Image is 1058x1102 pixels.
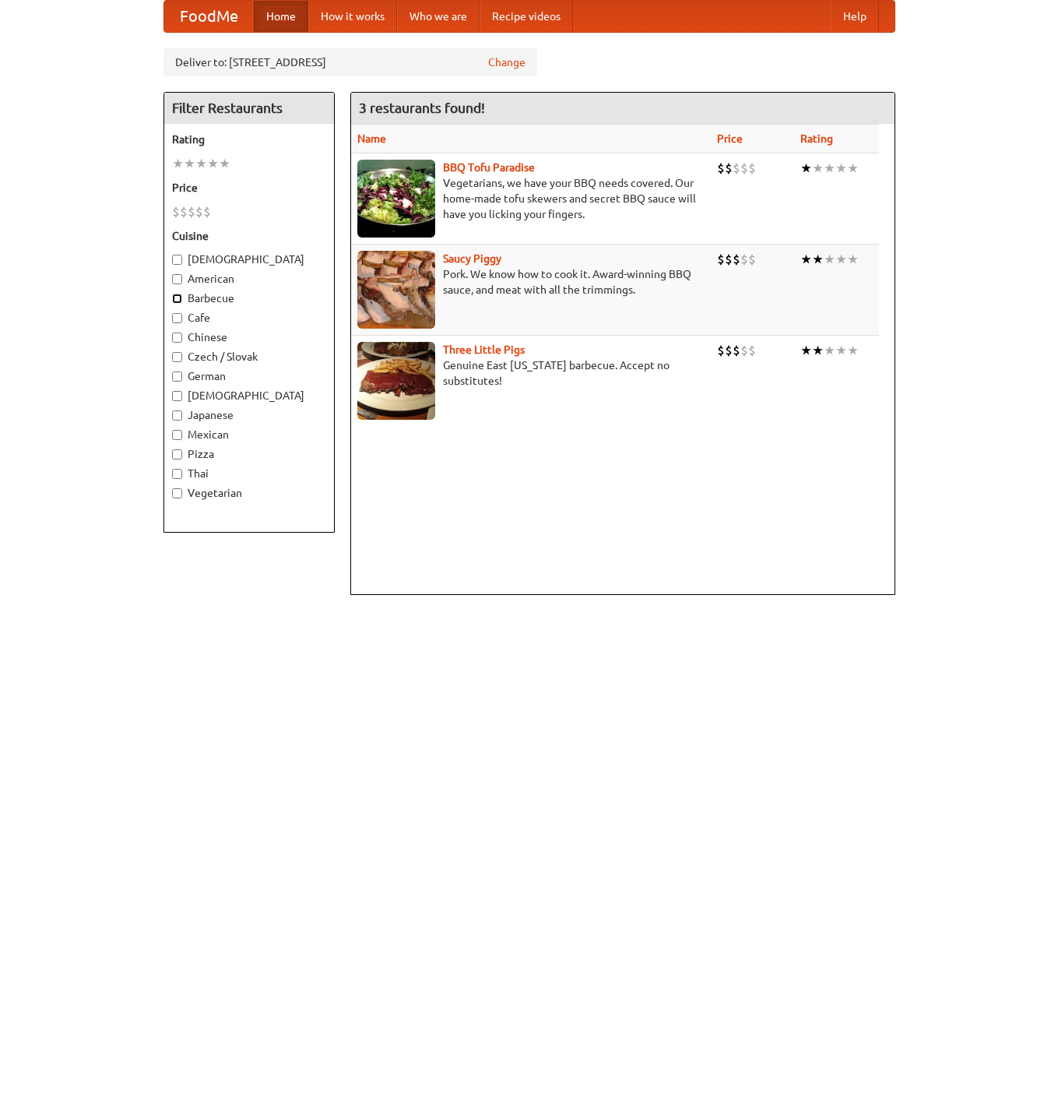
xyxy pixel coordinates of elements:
label: Cafe [172,310,326,326]
a: Name [357,132,386,145]
input: Japanese [172,410,182,421]
li: ★ [800,342,812,359]
input: Cafe [172,313,182,323]
h5: Rating [172,132,326,147]
li: ★ [835,251,847,268]
a: Price [717,132,743,145]
p: Pork. We know how to cook it. Award-winning BBQ sauce, and meat with all the trimmings. [357,266,705,298]
a: How it works [308,1,397,32]
li: ★ [835,342,847,359]
li: $ [733,160,740,177]
li: ★ [172,155,184,172]
li: ★ [219,155,230,172]
li: $ [717,342,725,359]
input: Vegetarian [172,488,182,498]
label: Thai [172,466,326,481]
li: ★ [800,251,812,268]
input: Mexican [172,430,182,440]
h4: Filter Restaurants [164,93,334,124]
h5: Cuisine [172,228,326,244]
li: ★ [824,160,835,177]
li: ★ [847,251,859,268]
label: Czech / Slovak [172,349,326,364]
p: Vegetarians, we have your BBQ needs covered. Our home-made tofu skewers and secret BBQ sauce will... [357,175,705,222]
input: [DEMOGRAPHIC_DATA] [172,391,182,401]
li: $ [748,251,756,268]
li: $ [717,251,725,268]
label: American [172,271,326,287]
img: tofuparadise.jpg [357,160,435,238]
input: Barbecue [172,294,182,304]
input: Chinese [172,333,182,343]
img: littlepigs.jpg [357,342,435,420]
a: Help [831,1,879,32]
p: Genuine East [US_STATE] barbecue. Accept no substitutes! [357,357,705,389]
label: Japanese [172,407,326,423]
li: ★ [824,251,835,268]
div: Deliver to: [STREET_ADDRESS] [163,48,537,76]
li: ★ [195,155,207,172]
label: Pizza [172,446,326,462]
li: $ [725,251,733,268]
li: $ [748,342,756,359]
li: $ [733,251,740,268]
li: $ [195,203,203,220]
a: FoodMe [164,1,254,32]
li: ★ [847,160,859,177]
li: ★ [835,160,847,177]
li: ★ [824,342,835,359]
ng-pluralize: 3 restaurants found! [359,100,485,115]
li: ★ [207,155,219,172]
label: Chinese [172,329,326,345]
input: American [172,274,182,284]
a: Change [488,55,525,70]
label: Mexican [172,427,326,442]
li: $ [180,203,188,220]
li: $ [725,160,733,177]
input: Thai [172,469,182,479]
a: BBQ Tofu Paradise [443,161,535,174]
input: Pizza [172,449,182,459]
li: ★ [812,160,824,177]
li: $ [725,342,733,359]
a: Home [254,1,308,32]
li: ★ [812,342,824,359]
input: [DEMOGRAPHIC_DATA] [172,255,182,265]
h5: Price [172,180,326,195]
label: Barbecue [172,290,326,306]
li: $ [203,203,211,220]
li: ★ [847,342,859,359]
a: Recipe videos [480,1,573,32]
li: $ [740,251,748,268]
a: Three Little Pigs [443,343,525,356]
label: [DEMOGRAPHIC_DATA] [172,252,326,267]
li: ★ [184,155,195,172]
li: $ [740,160,748,177]
a: Who we are [397,1,480,32]
li: $ [748,160,756,177]
li: ★ [800,160,812,177]
li: $ [717,160,725,177]
input: Czech / Slovak [172,352,182,362]
label: Vegetarian [172,485,326,501]
a: Rating [800,132,833,145]
img: saucy.jpg [357,251,435,329]
li: $ [188,203,195,220]
li: ★ [812,251,824,268]
li: $ [733,342,740,359]
li: $ [172,203,180,220]
li: $ [740,342,748,359]
label: German [172,368,326,384]
label: [DEMOGRAPHIC_DATA] [172,388,326,403]
a: Saucy Piggy [443,252,501,265]
input: German [172,371,182,382]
